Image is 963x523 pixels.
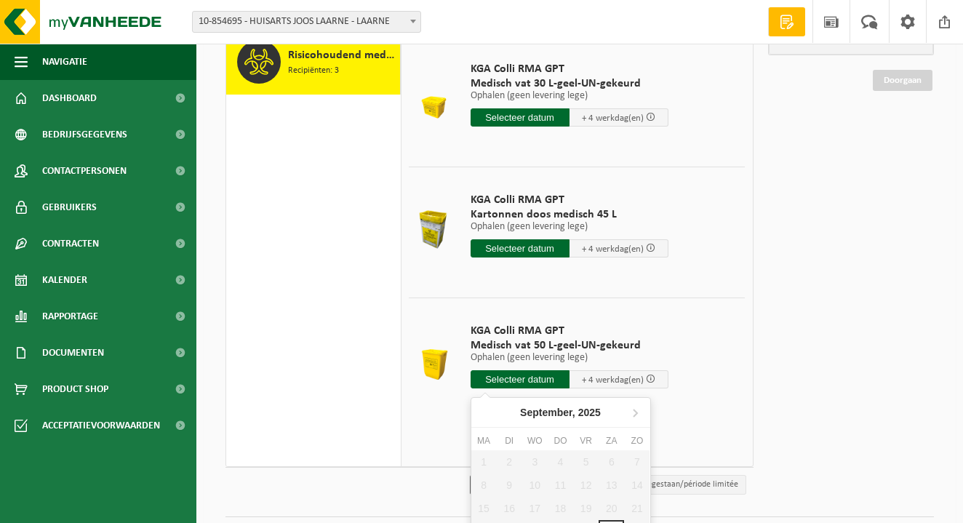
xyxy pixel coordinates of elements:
[471,239,570,257] input: Selecteer datum
[288,64,339,78] span: Recipiënten: 3
[42,335,104,371] span: Documenten
[471,108,570,127] input: Selecteer datum
[599,434,624,448] div: za
[514,401,607,424] div: September,
[42,116,127,153] span: Bedrijfsgegevens
[471,338,668,353] span: Medisch vat 50 L-geel-UN-gekeurd
[471,193,668,207] span: KGA Colli RMA GPT
[42,44,87,80] span: Navigatie
[873,70,932,91] a: Doorgaan
[42,80,97,116] span: Dashboard
[582,113,644,123] span: + 4 werkdag(en)
[578,407,601,418] i: 2025
[497,434,522,448] div: di
[548,434,573,448] div: do
[583,475,746,495] li: Tijdelijk niet toegestaan/période limitée
[471,76,668,91] span: Medisch vat 30 L-geel-UN-gekeurd
[288,47,396,64] span: Risicohoudend medisch afval
[471,207,668,222] span: Kartonnen doos medisch 45 L
[42,371,108,407] span: Product Shop
[471,370,570,388] input: Selecteer datum
[624,434,650,448] div: zo
[42,153,127,189] span: Contactpersonen
[42,407,160,444] span: Acceptatievoorwaarden
[471,353,668,363] p: Ophalen (geen levering lege)
[42,298,98,335] span: Rapportage
[471,62,668,76] span: KGA Colli RMA GPT
[522,434,548,448] div: wo
[471,324,668,338] span: KGA Colli RMA GPT
[192,11,421,33] span: 10-854695 - HUISARTS JOOS LAARNE - LAARNE
[42,189,97,225] span: Gebruikers
[582,375,644,385] span: + 4 werkdag(en)
[226,29,401,95] button: Risicohoudend medisch afval Recipiënten: 3
[582,244,644,254] span: + 4 werkdag(en)
[471,91,668,101] p: Ophalen (geen levering lege)
[471,434,497,448] div: ma
[193,12,420,32] span: 10-854695 - HUISARTS JOOS LAARNE - LAARNE
[470,475,524,495] li: Vaste dag
[471,222,668,232] p: Ophalen (geen levering lege)
[42,262,87,298] span: Kalender
[573,434,599,448] div: vr
[42,225,99,262] span: Contracten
